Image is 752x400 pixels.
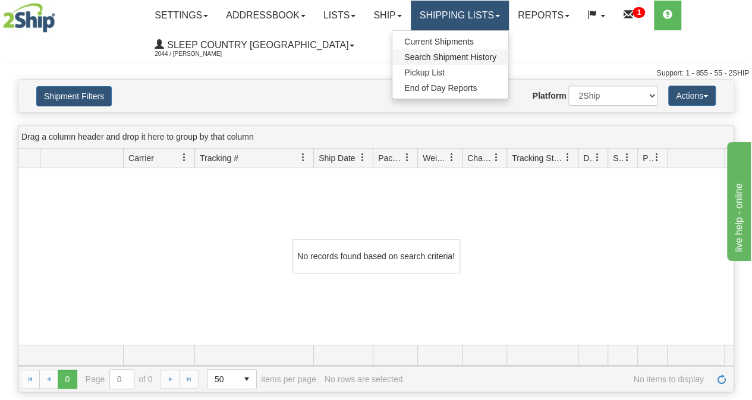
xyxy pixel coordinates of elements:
div: Support: 1 - 855 - 55 - 2SHIP [3,68,749,78]
span: Page 0 [58,370,77,389]
label: Platform [533,90,567,102]
span: End of Day Reports [404,83,477,93]
span: Tracking # [200,152,238,164]
span: items per page [207,369,316,389]
a: Shipment Issues filter column settings [617,147,637,168]
a: Tracking # filter column settings [293,147,313,168]
a: Shipping lists [411,1,509,30]
button: Actions [668,86,716,106]
button: Shipment Filters [36,86,112,106]
a: Settings [146,1,217,30]
a: Delivery Status filter column settings [587,147,608,168]
a: Pickup List [392,65,508,80]
span: Pickup List [404,68,445,77]
span: Ship Date [319,152,355,164]
span: Page sizes drop down [207,369,257,389]
a: Addressbook [217,1,314,30]
span: Delivery Status [583,152,593,164]
span: No items to display [411,374,704,384]
span: Search Shipment History [404,52,496,62]
span: Carrier [128,152,154,164]
span: Pickup Status [643,152,653,164]
div: No rows are selected [325,374,403,384]
span: select [237,370,256,389]
a: Ship Date filter column settings [353,147,373,168]
a: Refresh [712,370,731,389]
a: Charge filter column settings [486,147,506,168]
sup: 1 [633,7,645,18]
span: Charge [467,152,492,164]
a: Packages filter column settings [397,147,417,168]
span: 50 [215,373,230,385]
span: Weight [423,152,448,164]
div: live help - online [9,7,110,21]
a: Current Shipments [392,34,508,49]
div: No records found based on search criteria! [292,239,460,273]
a: 1 [614,1,654,30]
a: Sleep Country [GEOGRAPHIC_DATA] 2044 / [PERSON_NAME] [146,30,363,60]
a: Search Shipment History [392,49,508,65]
a: Lists [314,1,364,30]
span: Current Shipments [404,37,474,46]
a: Carrier filter column settings [174,147,194,168]
a: Pickup Status filter column settings [647,147,667,168]
span: Page of 0 [86,369,153,389]
iframe: chat widget [725,139,751,260]
a: Ship [364,1,410,30]
a: Reports [509,1,578,30]
a: End of Day Reports [392,80,508,96]
span: 2044 / [PERSON_NAME] [155,48,244,60]
a: Tracking Status filter column settings [558,147,578,168]
span: Packages [378,152,403,164]
img: logo2044.jpg [3,3,55,33]
div: grid grouping header [18,125,734,149]
span: Sleep Country [GEOGRAPHIC_DATA] [164,40,348,50]
span: Shipment Issues [613,152,623,164]
span: Tracking Status [512,152,564,164]
a: Weight filter column settings [442,147,462,168]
